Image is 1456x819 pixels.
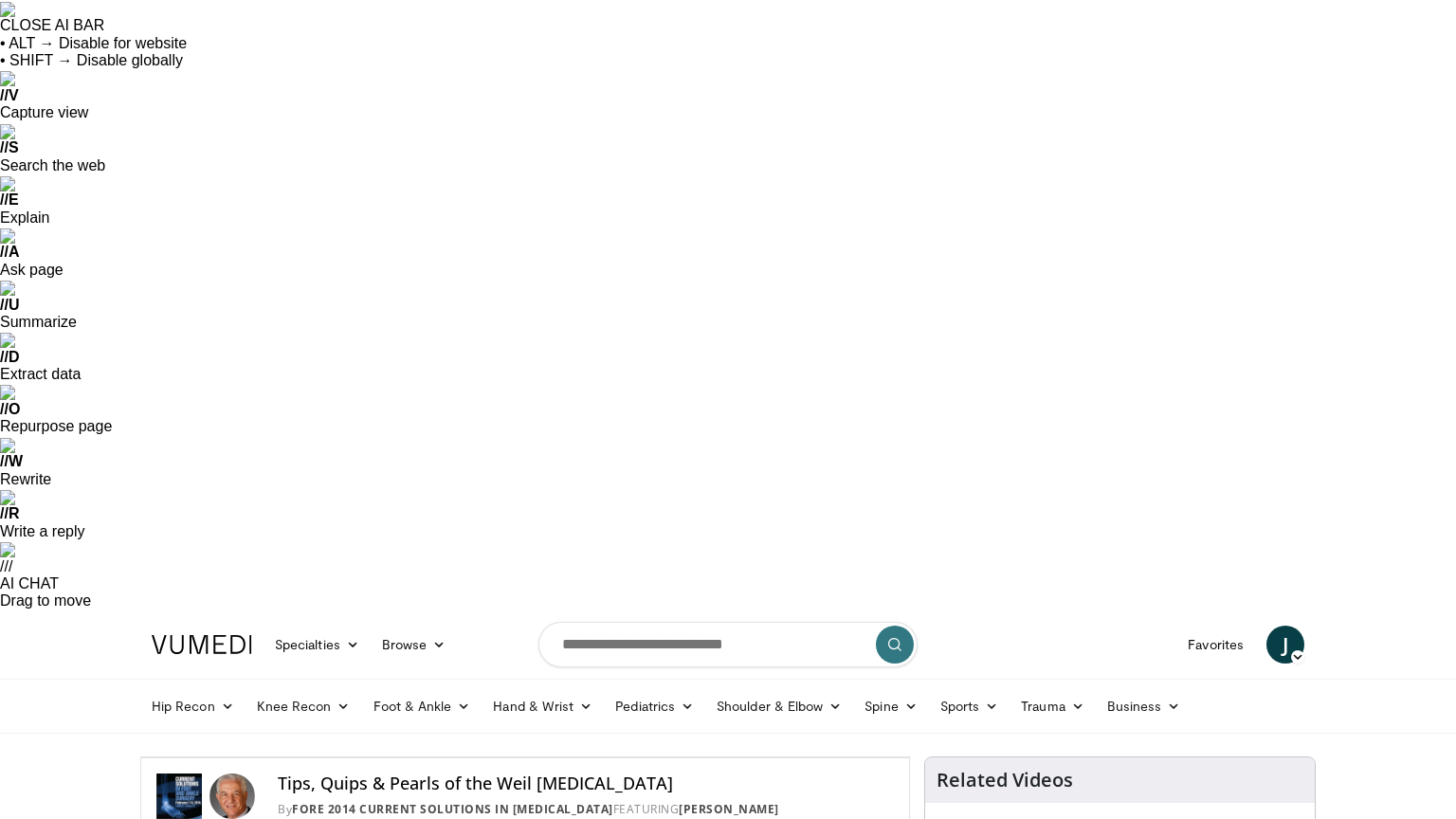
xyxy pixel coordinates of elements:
a: Browse [371,626,458,664]
a: J [1266,626,1304,664]
a: Shoulder & Elbow [705,687,853,725]
a: Favorites [1176,626,1255,664]
a: Trauma [1010,687,1096,725]
a: Hand & Wrist [482,687,604,725]
a: FORE 2014 Current Solutions in [MEDICAL_DATA] [292,801,613,817]
a: Hip Recon [140,687,246,725]
a: [PERSON_NAME] [679,801,779,817]
h4: Related Videos [937,769,1073,792]
img: FORE 2014 Current Solutions in Foot and Ankle Surgery [156,773,202,819]
a: Business [1096,687,1192,725]
a: Specialties [264,626,371,664]
img: Avatar [209,773,255,819]
img: VuMedi Logo [152,635,252,654]
a: Sports [929,687,1010,725]
h4: Tips, Quips & Pearls of the Weil [MEDICAL_DATA] [278,773,894,794]
a: Pediatrics [604,687,705,725]
a: Knee Recon [246,687,362,725]
input: Search topics, interventions [538,622,918,667]
a: Foot & Ankle [362,687,482,725]
div: By FEATURING [278,801,894,818]
video-js: Video Player [141,757,909,758]
a: Spine [853,687,928,725]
